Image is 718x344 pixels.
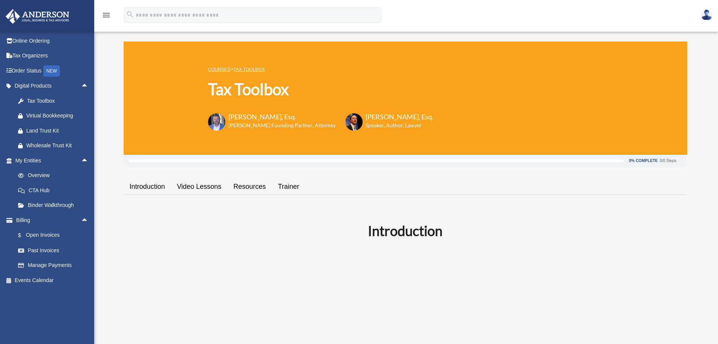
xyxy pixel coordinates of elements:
a: Land Trust Kit [11,123,100,138]
a: Wholesale Trust Kit [11,138,100,153]
h2: Introduction [128,221,683,240]
span: $ [22,231,26,240]
a: $Open Invoices [11,228,100,243]
h1: Tax Toolbox [208,78,433,100]
div: Virtual Bookkeeping [26,111,90,120]
a: Tax Toolbox [11,93,100,108]
img: Anderson Advisors Platinum Portal [3,9,72,24]
i: search [126,10,134,19]
img: User Pic [701,9,712,20]
img: Scott-Estill-Headshot.png [345,113,363,131]
a: Trainer [272,176,305,197]
a: Introduction [124,176,171,197]
a: Order StatusNEW [5,63,100,79]
i: menu [102,11,111,20]
span: arrow_drop_up [81,153,96,168]
span: arrow_drop_up [81,79,96,94]
a: Online Ordering [5,33,100,48]
a: Manage Payments [11,258,100,273]
a: Binder Walkthrough [11,198,100,213]
a: menu [102,13,111,20]
a: Resources [227,176,272,197]
div: Tax Toolbox [26,96,90,106]
a: Past Invoices [11,243,100,258]
a: Billingarrow_drop_up [5,213,100,228]
a: Tax Organizers [5,48,100,63]
a: CTA Hub [11,183,100,198]
img: Toby-circle-head.png [208,113,225,131]
a: Events Calendar [5,273,100,288]
h3: [PERSON_NAME], Esq. [228,112,336,122]
a: Digital Productsarrow_drop_up [5,79,100,94]
div: Wholesale Trust Kit [26,141,90,150]
a: Virtual Bookkeeping [11,108,100,123]
div: NEW [43,65,60,77]
span: arrow_drop_up [81,213,96,228]
div: 0/0 Steps [660,159,676,163]
h6: [PERSON_NAME] Founding Partner, Attorney [228,122,336,129]
h6: Speaker, Author, Lawyer [366,122,424,129]
h3: [PERSON_NAME], Esq. [366,112,433,122]
a: Overview [11,168,100,183]
a: COURSES [208,67,230,72]
p: > [208,65,433,74]
a: Video Lessons [171,176,228,197]
a: My Entitiesarrow_drop_up [5,153,100,168]
div: Land Trust Kit [26,126,90,136]
div: 0% Complete [629,159,658,163]
a: Tax Toolbox [233,67,265,72]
